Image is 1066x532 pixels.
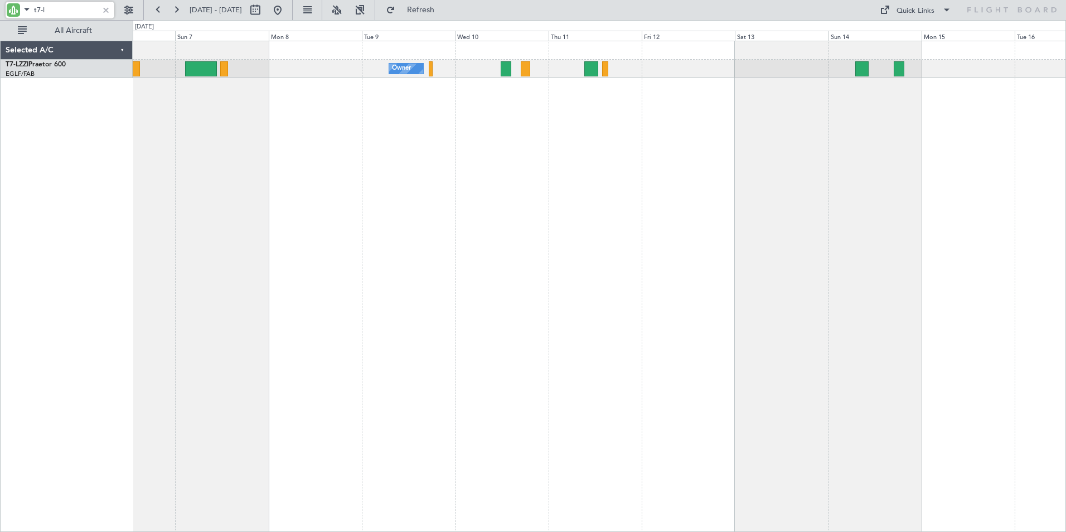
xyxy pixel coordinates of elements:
div: Fri 12 [642,31,735,41]
button: Refresh [381,1,448,19]
div: Thu 11 [549,31,642,41]
span: T7-LZZI [6,61,28,68]
a: EGLF/FAB [6,70,35,78]
div: Sun 14 [828,31,922,41]
span: Refresh [398,6,444,14]
div: Sun 7 [175,31,268,41]
input: A/C (Reg. or Type) [34,2,98,18]
div: Mon 8 [269,31,362,41]
div: Mon 15 [922,31,1015,41]
div: Quick Links [897,6,934,17]
div: Wed 10 [455,31,548,41]
div: Tue 9 [362,31,455,41]
span: [DATE] - [DATE] [190,5,242,15]
a: T7-LZZIPraetor 600 [6,61,66,68]
span: All Aircraft [29,27,118,35]
div: Sat 13 [735,31,828,41]
div: [DATE] [135,22,154,32]
button: All Aircraft [12,22,121,40]
button: Quick Links [874,1,957,19]
div: Owner [392,60,411,77]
